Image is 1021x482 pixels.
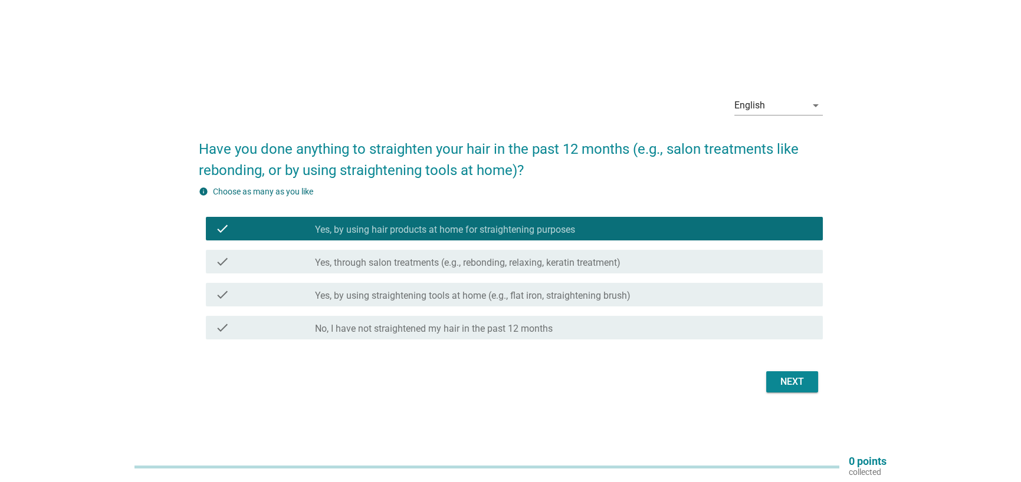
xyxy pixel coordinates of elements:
[809,98,823,113] i: arrow_drop_down
[215,222,229,236] i: check
[215,288,229,302] i: check
[315,290,631,302] label: Yes, by using straightening tools at home (e.g., flat iron, straightening brush)
[215,321,229,335] i: check
[776,375,809,389] div: Next
[734,100,765,111] div: English
[315,323,553,335] label: No, I have not straightened my hair in the past 12 months
[215,255,229,269] i: check
[315,224,575,236] label: Yes, by using hair products at home for straightening purposes
[199,187,208,196] i: info
[849,467,887,477] p: collected
[849,456,887,467] p: 0 points
[315,257,621,269] label: Yes, through salon treatments (e.g., rebonding, relaxing, keratin treatment)
[213,187,313,196] label: Choose as many as you like
[766,371,818,392] button: Next
[199,127,823,181] h2: Have you done anything to straighten your hair in the past 12 months (e.g., salon treatments like...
